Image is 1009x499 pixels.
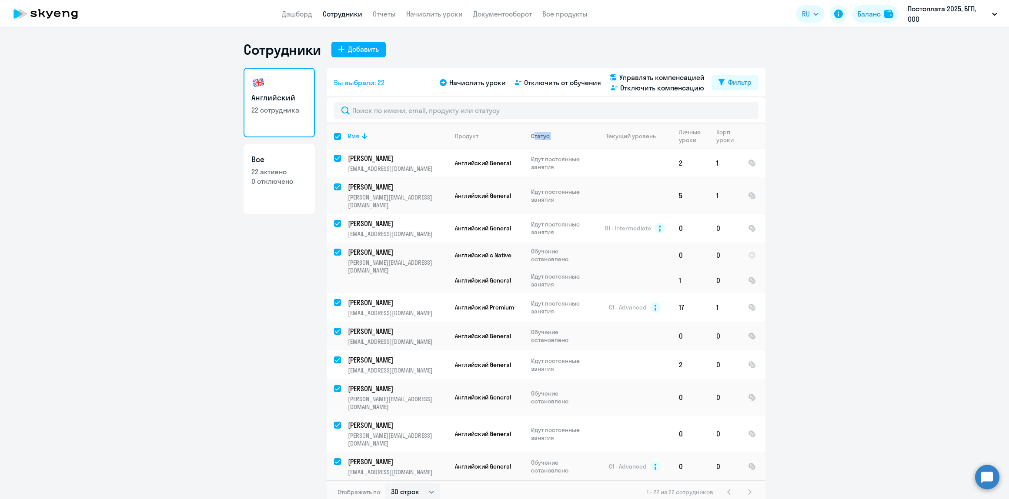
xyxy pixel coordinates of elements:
[531,299,591,315] p: Идут постоянные занятия
[348,468,448,476] p: [EMAIL_ADDRESS][DOMAIN_NAME]
[609,303,647,311] span: C1 - Advanced
[672,149,709,177] td: 2
[531,426,591,442] p: Идут постоянные занятия
[455,159,511,167] span: Английский General
[251,76,265,90] img: english
[373,10,396,18] a: Отчеты
[348,44,379,54] div: Добавить
[524,77,601,88] span: Отключить от обучения
[709,293,741,322] td: 1
[619,72,705,83] span: Управлять компенсацией
[455,462,511,470] span: Английский General
[609,462,647,470] span: C1 - Advanced
[348,298,448,307] a: [PERSON_NAME]
[531,459,591,474] p: Обучение остановлено
[709,214,741,243] td: 0
[348,395,448,411] p: [PERSON_NAME][EMAIL_ADDRESS][DOMAIN_NAME]
[455,251,511,259] span: Английский с Native
[852,5,898,23] button: Балансbalance
[251,167,307,176] p: 22 активно
[709,243,741,268] td: 0
[672,214,709,243] td: 0
[598,132,672,140] div: Текущий уровень
[348,193,448,209] p: [PERSON_NAME][EMAIL_ADDRESS][DOMAIN_NAME]
[709,379,741,416] td: 0
[323,10,362,18] a: Сотрудники
[337,488,381,496] span: Отображать по:
[348,153,448,163] a: [PERSON_NAME]
[348,247,448,257] a: [PERSON_NAME]
[672,350,709,379] td: 2
[709,149,741,177] td: 1
[348,420,448,430] a: [PERSON_NAME]
[348,366,448,374] p: [EMAIL_ADDRESS][DOMAIN_NAME]
[531,132,550,140] div: Статус
[709,268,741,293] td: 0
[473,10,532,18] a: Документооборот
[858,9,881,19] div: Баланс
[348,326,446,336] p: [PERSON_NAME]
[348,219,446,228] p: [PERSON_NAME]
[331,42,386,57] button: Добавить
[709,452,741,481] td: 0
[531,188,591,203] p: Идут постоянные занятия
[406,10,463,18] a: Начислить уроки
[455,276,511,284] span: Английский General
[348,355,448,365] a: [PERSON_NAME]
[251,154,307,165] h3: Все
[348,219,448,228] a: [PERSON_NAME]
[672,177,709,214] td: 5
[620,83,704,93] span: Отключить компенсацию
[903,3,1002,24] button: Постоплата 2025, БГП, ООО
[709,350,741,379] td: 0
[348,326,448,336] a: [PERSON_NAME]
[348,182,446,192] p: [PERSON_NAME]
[282,10,312,18] a: Дашборд
[348,182,448,192] a: [PERSON_NAME]
[531,328,591,344] p: Обучение остановлено
[348,309,448,317] p: [EMAIL_ADDRESS][DOMAIN_NAME]
[531,357,591,373] p: Идут постоянные занятия
[348,153,446,163] p: [PERSON_NAME]
[348,165,448,173] p: [EMAIL_ADDRESS][DOMAIN_NAME]
[672,243,709,268] td: 0
[455,332,511,340] span: Английский General
[334,102,758,119] input: Поиск по имени, email, продукту или статусу
[348,338,448,346] p: [EMAIL_ADDRESS][DOMAIN_NAME]
[455,132,478,140] div: Продукт
[531,155,591,171] p: Идут постоянные занятия
[348,132,359,140] div: Имя
[455,224,511,232] span: Английский General
[908,3,989,24] p: Постоплата 2025, БГП, ООО
[348,457,448,466] a: [PERSON_NAME]
[802,9,810,19] span: RU
[251,176,307,186] p: 0 отключено
[251,92,307,103] h3: Английский
[348,432,448,447] p: [PERSON_NAME][EMAIL_ADDRESS][DOMAIN_NAME]
[672,379,709,416] td: 0
[455,361,511,369] span: Английский General
[348,230,448,238] p: [EMAIL_ADDRESS][DOMAIN_NAME]
[679,128,709,144] div: Личные уроки
[348,259,448,274] p: [PERSON_NAME][EMAIL_ADDRESS][DOMAIN_NAME]
[348,298,446,307] p: [PERSON_NAME]
[709,416,741,452] td: 0
[244,68,315,137] a: Английский22 сотрудника
[672,452,709,481] td: 0
[244,41,321,58] h1: Сотрудники
[531,389,591,405] p: Обучение остановлено
[455,393,511,401] span: Английский General
[348,420,446,430] p: [PERSON_NAME]
[531,220,591,236] p: Идут постоянные занятия
[348,247,446,257] p: [PERSON_NAME]
[672,293,709,322] td: 17
[884,10,893,18] img: balance
[455,430,511,438] span: Английский General
[716,128,741,144] div: Корп. уроки
[672,416,709,452] td: 0
[531,273,591,288] p: Идут постоянные занятия
[348,132,448,140] div: Имя
[728,77,752,87] div: Фильтр
[455,192,511,200] span: Английский General
[449,77,506,88] span: Начислить уроки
